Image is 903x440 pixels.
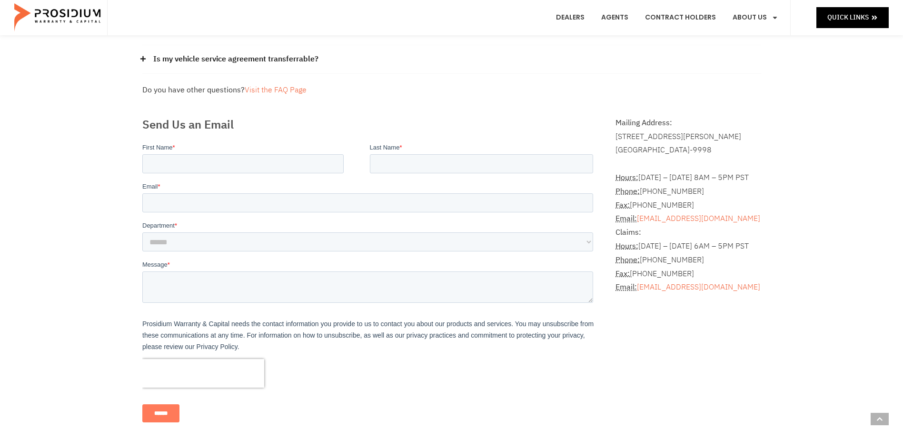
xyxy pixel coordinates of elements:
div: [STREET_ADDRESS][PERSON_NAME] [615,130,761,144]
strong: Hours: [615,240,638,252]
a: Visit the FAQ Page [245,84,307,96]
address: [DATE] – [DATE] 8AM – 5PM PST [PHONE_NUMBER] [PHONE_NUMBER] [615,157,761,294]
a: [EMAIL_ADDRESS][DOMAIN_NAME] [637,281,760,293]
a: Is my vehicle service agreement transferrable? [153,52,318,66]
abbr: Email Address [615,281,637,293]
strong: Hours: [615,172,638,183]
strong: Fax: [615,268,630,280]
abbr: Hours [615,172,638,183]
abbr: Phone Number [615,254,640,266]
a: [EMAIL_ADDRESS][DOMAIN_NAME] [637,213,760,224]
div: Do you have other questions? [142,83,761,97]
a: Quick Links [816,7,889,28]
span: Quick Links [827,11,869,23]
abbr: Phone Number [615,186,640,197]
p: [DATE] – [DATE] 6AM – 5PM PST [PHONE_NUMBER] [PHONE_NUMBER] [615,226,761,294]
strong: Fax: [615,200,630,211]
h2: Send Us an Email [142,116,597,133]
div: Is my vehicle service agreement transferrable? [142,45,761,74]
abbr: Fax [615,200,630,211]
abbr: Email Address [615,213,637,224]
b: Mailing Address: [615,117,672,129]
abbr: Hours [615,240,638,252]
b: Claims: [615,227,641,238]
strong: Phone: [615,254,640,266]
strong: Email: [615,213,637,224]
strong: Email: [615,281,637,293]
div: [GEOGRAPHIC_DATA]-9998 [615,143,761,157]
iframe: Form 0 [142,143,597,430]
abbr: Fax [615,268,630,280]
strong: Phone: [615,186,640,197]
